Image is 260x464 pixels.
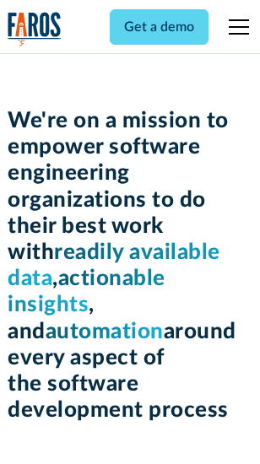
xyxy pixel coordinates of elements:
h1: We're on a mission to empower software engineering organizations to do their best work with , , a... [8,108,252,424]
img: Logo of the analytics and reporting company Faros. [8,12,62,46]
div: menu [219,7,252,47]
span: readily available data [8,241,220,289]
a: Get a demo [110,9,209,45]
span: automation [46,321,164,343]
span: actionable insights [8,267,165,316]
a: home [8,12,62,46]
